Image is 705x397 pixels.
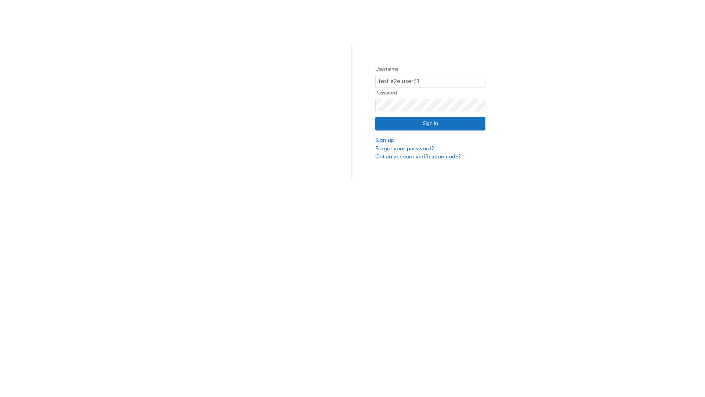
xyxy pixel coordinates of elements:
[375,153,485,161] a: Got an account verification code?
[375,89,485,97] label: Password
[375,117,485,131] button: Sign In
[220,103,330,111] img: Trak
[375,136,485,144] a: Sign up
[375,75,485,87] input: Username
[375,144,485,153] a: Forgot your password?
[375,65,485,74] label: Username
